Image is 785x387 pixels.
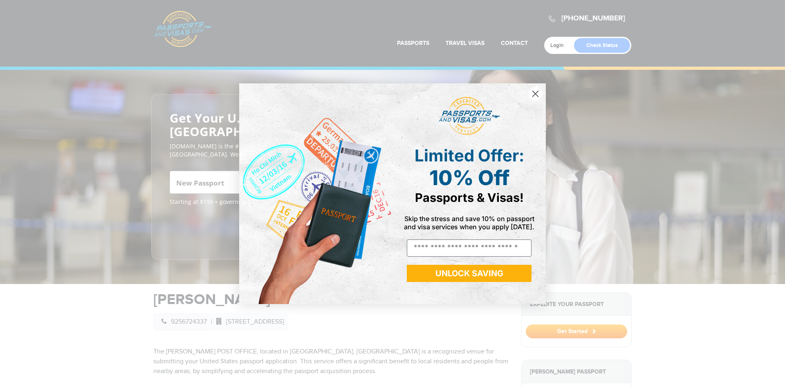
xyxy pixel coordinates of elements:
[404,215,534,231] span: Skip the stress and save 10% on passport and visa services when you apply [DATE].
[528,87,543,101] button: Close dialog
[407,265,532,282] button: UNLOCK SAVING
[415,145,524,166] span: Limited Offer:
[429,166,509,190] span: 10% Off
[439,97,500,135] img: passports and visas
[415,190,524,205] span: Passports & Visas!
[757,359,777,379] iframe: Intercom live chat
[239,83,392,304] img: de9cda0d-0715-46ca-9a25-073762a91ba7.png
